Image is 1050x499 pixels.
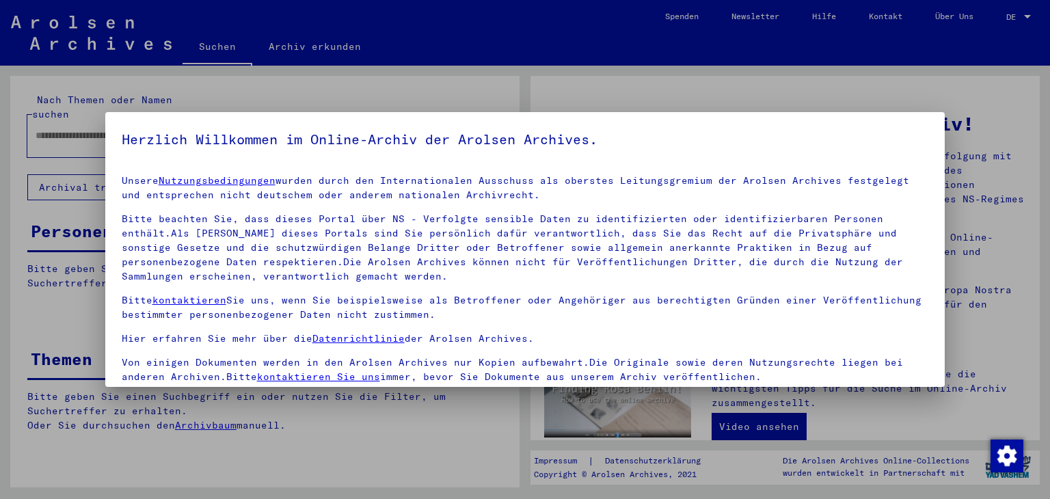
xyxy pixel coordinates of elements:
img: Zustimmung ändern [991,440,1023,472]
p: Von einigen Dokumenten werden in den Arolsen Archives nur Kopien aufbewahrt.Die Originale sowie d... [122,355,929,384]
p: Hier erfahren Sie mehr über die der Arolsen Archives. [122,332,929,346]
a: Nutzungsbedingungen [159,174,275,187]
a: kontaktieren Sie uns [257,370,380,383]
p: Bitte Sie uns, wenn Sie beispielsweise als Betroffener oder Angehöriger aus berechtigten Gründen ... [122,293,929,322]
p: Bitte beachten Sie, dass dieses Portal über NS - Verfolgte sensible Daten zu identifizierten oder... [122,212,929,284]
a: kontaktieren [152,294,226,306]
a: Datenrichtlinie [312,332,405,345]
h5: Herzlich Willkommen im Online-Archiv der Arolsen Archives. [122,129,929,150]
p: Unsere wurden durch den Internationalen Ausschuss als oberstes Leitungsgremium der Arolsen Archiv... [122,174,929,202]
